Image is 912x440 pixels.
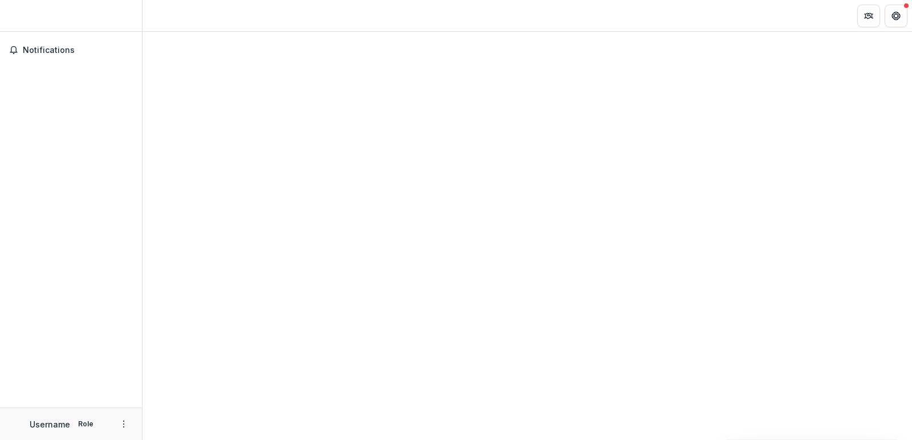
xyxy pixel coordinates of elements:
p: Role [75,419,97,429]
button: Partners [857,5,880,27]
button: More [117,417,131,431]
button: Get Help [885,5,907,27]
button: Notifications [5,41,137,59]
p: Username [30,418,70,430]
span: Notifications [23,46,133,55]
